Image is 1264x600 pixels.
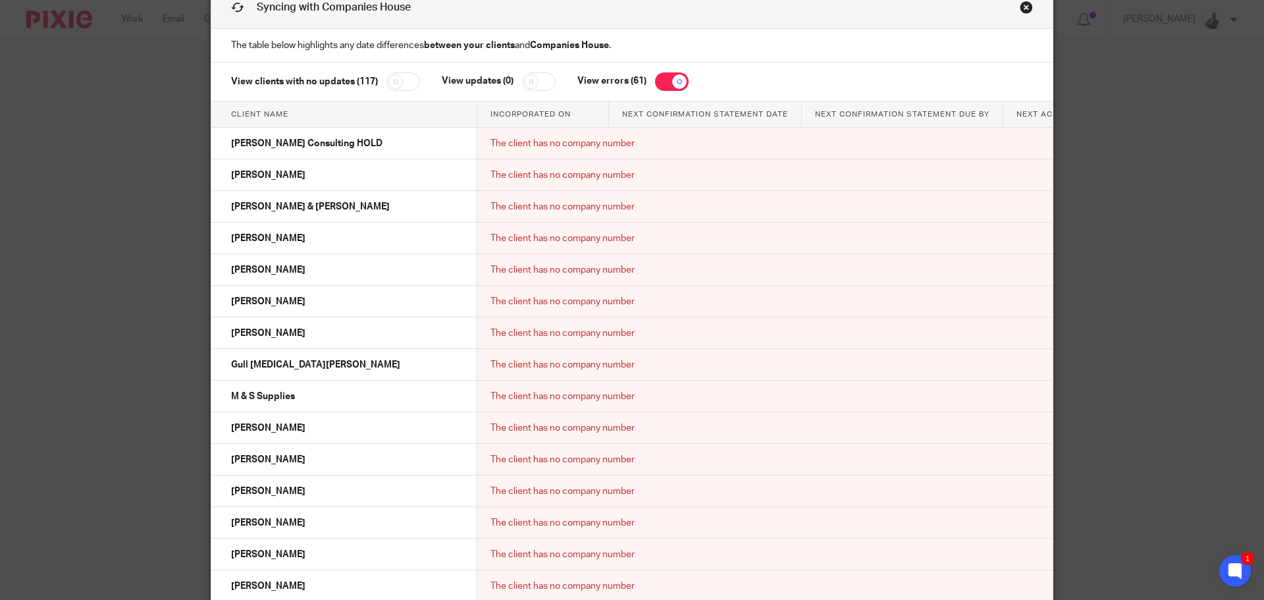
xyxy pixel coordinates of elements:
a: Close this dialog window [1020,1,1033,18]
strong: between your clients [424,41,515,50]
td: [PERSON_NAME] [211,317,477,349]
span: Syncing with Companies House [257,2,411,13]
td: [PERSON_NAME] & [PERSON_NAME] [211,191,477,223]
td: [PERSON_NAME] [211,223,477,254]
th: Next confirmation statement date [609,101,802,128]
div: 1 [1241,552,1254,565]
p: The table below highlights any date differences and . [211,29,1053,63]
td: [PERSON_NAME] [211,254,477,286]
label: View updates (0) [422,76,513,86]
td: [PERSON_NAME] Consulting HOLD [211,128,477,159]
strong: Companies House [530,41,609,50]
th: Next accounts made up to [1003,101,1157,128]
th: Next confirmation statement due by [802,101,1003,128]
th: Incorporated on [477,101,609,128]
label: View errors (61) [558,76,646,86]
td: [PERSON_NAME] [211,539,477,570]
td: Gull [MEDICAL_DATA][PERSON_NAME] [211,349,477,381]
label: View clients with no updates (117) [231,76,378,86]
td: [PERSON_NAME] [211,444,477,476]
td: [PERSON_NAME] [211,286,477,317]
th: Client name [211,101,477,128]
td: [PERSON_NAME] [211,412,477,444]
td: [PERSON_NAME] [211,476,477,507]
td: [PERSON_NAME] [211,159,477,191]
td: M & S Supplies [211,381,477,412]
td: [PERSON_NAME] [211,507,477,539]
